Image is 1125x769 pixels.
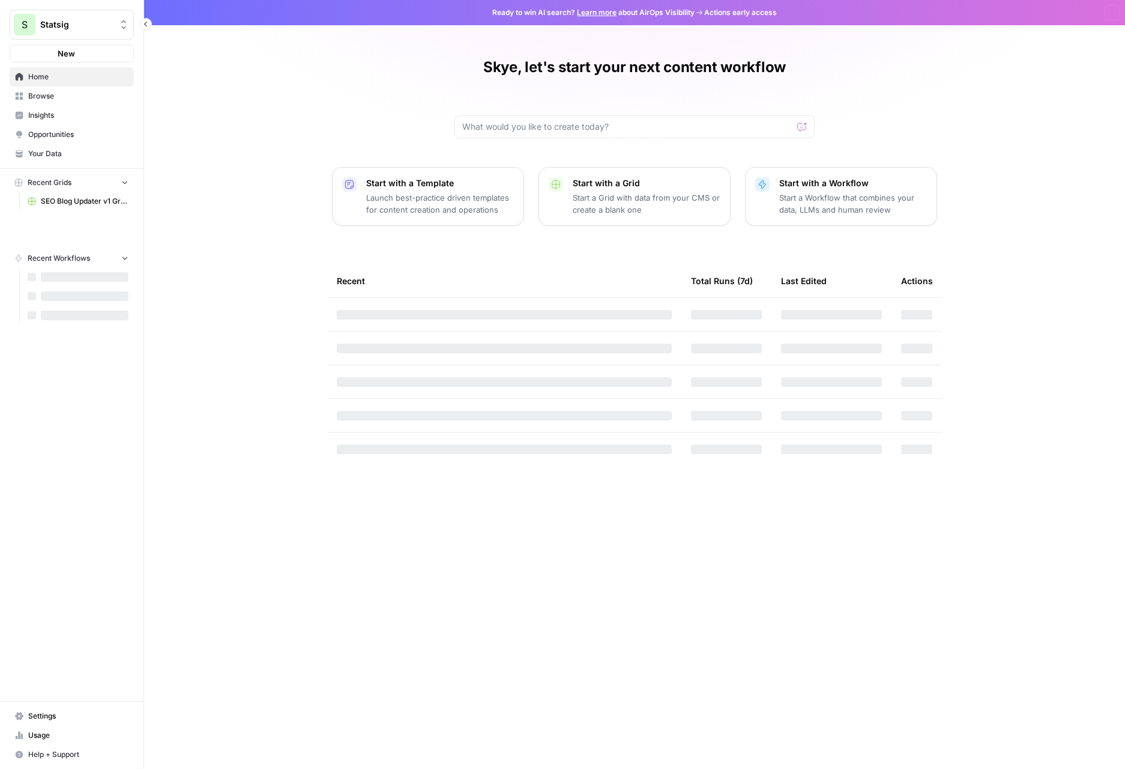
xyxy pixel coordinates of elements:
[41,196,128,207] span: SEO Blog Updater v1 Grid (master)
[10,745,134,764] button: Help + Support
[28,711,128,722] span: Settings
[10,125,134,144] a: Opportunities
[745,167,937,226] button: Start with a WorkflowStart a Workflow that combines your data, LLMs and human review
[483,58,786,77] h1: Skye, let's start your next content workflow
[10,249,134,267] button: Recent Workflows
[28,110,128,121] span: Insights
[28,129,128,140] span: Opportunities
[28,177,71,188] span: Recent Grids
[28,91,128,102] span: Browse
[901,264,933,297] div: Actions
[462,121,792,133] input: What would you like to create today?
[10,67,134,87] a: Home
[573,192,720,216] p: Start a Grid with data from your CMS or create a blank one
[779,177,927,189] p: Start with a Workflow
[10,87,134,106] a: Browse
[781,264,827,297] div: Last Edited
[28,730,128,741] span: Usage
[22,17,28,32] span: S
[28,749,128,760] span: Help + Support
[22,192,134,211] a: SEO Blog Updater v1 Grid (master)
[337,264,672,297] div: Recent
[10,174,134,192] button: Recent Grids
[691,264,753,297] div: Total Runs (7d)
[704,7,777,18] span: Actions early access
[40,19,113,31] span: Statsig
[28,148,128,159] span: Your Data
[332,167,524,226] button: Start with a TemplateLaunch best-practice driven templates for content creation and operations
[366,192,514,216] p: Launch best-practice driven templates for content creation and operations
[538,167,731,226] button: Start with a GridStart a Grid with data from your CMS or create a blank one
[10,144,134,163] a: Your Data
[573,177,720,189] p: Start with a Grid
[366,177,514,189] p: Start with a Template
[28,253,90,264] span: Recent Workflows
[10,44,134,62] button: New
[779,192,927,216] p: Start a Workflow that combines your data, LLMs and human review
[10,726,134,745] a: Usage
[10,106,134,125] a: Insights
[492,7,695,18] span: Ready to win AI search? about AirOps Visibility
[28,71,128,82] span: Home
[577,8,617,17] a: Learn more
[58,47,75,59] span: New
[10,10,134,40] button: Workspace: Statsig
[10,707,134,726] a: Settings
